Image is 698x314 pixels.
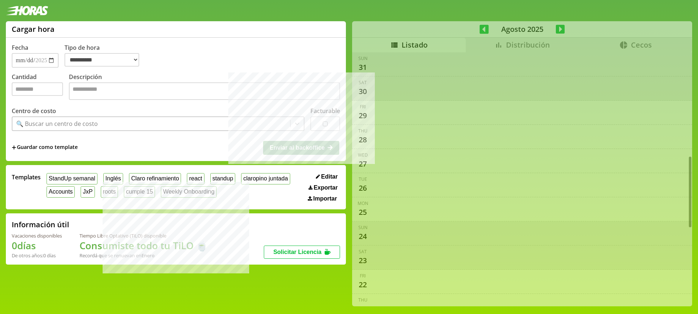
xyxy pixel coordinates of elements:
[12,82,63,96] input: Cantidad
[47,173,97,184] button: StandUp semanal
[47,186,75,198] button: Accounts
[103,173,123,184] button: Inglés
[12,232,62,239] div: Vacaciones disponibles
[12,252,62,259] div: De otros años: 0 días
[141,252,155,259] b: Enero
[12,73,69,102] label: Cantidad
[69,73,340,102] label: Descripción
[64,53,139,67] select: Tipo de hora
[80,252,208,259] div: Recordá que se renuevan en
[80,239,208,252] h1: Consumiste todo tu TiLO 🍵
[101,186,118,198] button: roots
[12,143,78,152] span: +Guardar como template
[310,107,340,115] label: Facturable
[314,173,340,180] button: Editar
[129,173,181,184] button: Claro refinamiento
[210,173,236,184] button: standup
[12,173,41,181] span: Templates
[306,184,340,191] button: Exportar
[313,195,337,202] span: Importar
[12,143,16,152] span: +
[64,44,145,68] label: Tipo de hora
[6,6,48,15] img: logotipo
[69,82,340,100] textarea: Descripción
[12,24,55,34] h1: Cargar hora
[314,184,338,191] span: Exportar
[187,173,204,184] button: react
[321,173,337,180] span: Editar
[12,107,56,115] label: Centro de costo
[12,220,69,229] h2: Información útil
[241,173,290,184] button: claropino juntada
[16,120,98,128] div: 🔍 Buscar un centro de costo
[273,249,322,255] span: Solicitar Licencia
[161,186,217,198] button: Weekly Onboarding
[81,186,95,198] button: JxP
[12,239,62,252] h1: 0 días
[124,186,155,198] button: cumple 15
[80,232,208,239] div: Tiempo Libre Optativo (TiLO) disponible
[264,246,340,259] button: Solicitar Licencia
[12,44,28,52] label: Fecha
